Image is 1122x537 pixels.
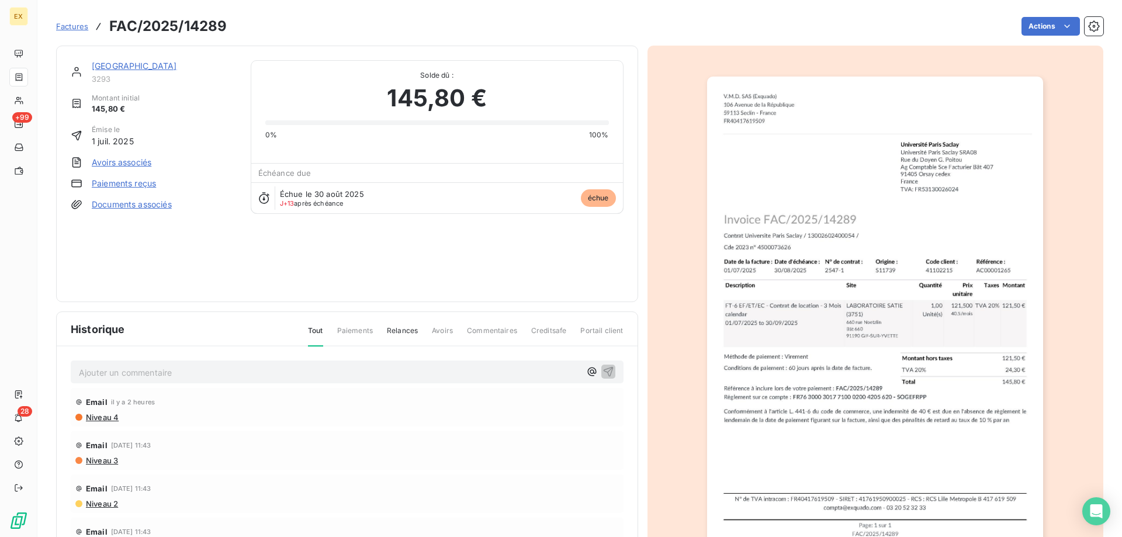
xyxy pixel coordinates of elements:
span: 145,80 € [387,81,486,116]
span: Email [86,527,108,536]
span: J+13 [280,199,295,207]
span: Niveau 3 [85,456,118,465]
a: Paiements reçus [92,178,156,189]
span: Portail client [580,325,623,345]
a: [GEOGRAPHIC_DATA] [92,61,177,71]
span: Solde dû : [265,70,609,81]
span: 28 [18,406,32,417]
span: 100% [589,130,609,140]
h3: FAC/2025/14289 [109,16,227,37]
span: 3293 [92,74,237,84]
span: [DATE] 11:43 [111,485,151,492]
span: [DATE] 11:43 [111,442,151,449]
span: Email [86,484,108,493]
span: Historique [71,321,125,337]
span: +99 [12,112,32,123]
span: 0% [265,130,277,140]
span: Creditsafe [531,325,567,345]
span: Tout [308,325,323,347]
span: Relances [387,325,418,345]
span: Échue le 30 août 2025 [280,189,364,199]
span: Échéance due [258,168,311,178]
span: Email [86,397,108,407]
div: EX [9,7,28,26]
span: Avoirs [432,325,453,345]
button: Actions [1021,17,1080,36]
span: Email [86,441,108,450]
span: Émise le [92,124,134,135]
span: il y a 2 heures [111,399,155,406]
span: 145,80 € [92,103,140,115]
span: Paiements [337,325,373,345]
span: [DATE] 11:43 [111,528,151,535]
span: Niveau 4 [85,413,119,422]
a: Avoirs associés [92,157,151,168]
span: Niveau 2 [85,499,118,508]
img: Logo LeanPay [9,511,28,530]
span: 1 juil. 2025 [92,135,134,147]
span: Commentaires [467,325,517,345]
span: après échéance [280,200,344,207]
span: Montant initial [92,93,140,103]
span: Factures [56,22,88,31]
div: Open Intercom Messenger [1082,497,1110,525]
a: Documents associés [92,199,172,210]
a: Factures [56,20,88,32]
span: échue [581,189,616,207]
